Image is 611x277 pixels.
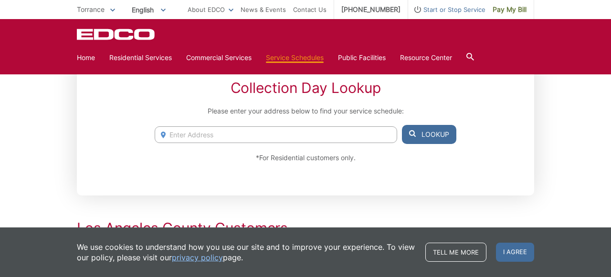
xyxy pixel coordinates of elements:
[155,126,397,143] input: Enter Address
[493,4,527,15] span: Pay My Bill
[402,125,456,144] button: Lookup
[77,219,534,236] h2: Los Angeles County Customers
[155,106,456,116] p: Please enter your address below to find your service schedule:
[77,52,95,63] a: Home
[77,29,156,40] a: EDCD logo. Return to the homepage.
[186,52,252,63] a: Commercial Services
[77,5,105,13] span: Torrance
[172,252,223,263] a: privacy policy
[109,52,172,63] a: Residential Services
[77,242,416,263] p: We use cookies to understand how you use our site and to improve your experience. To view our pol...
[400,52,452,63] a: Resource Center
[425,243,486,262] a: Tell me more
[266,52,324,63] a: Service Schedules
[188,4,233,15] a: About EDCO
[155,79,456,96] h2: Collection Day Lookup
[155,153,456,163] p: *For Residential customers only.
[338,52,386,63] a: Public Facilities
[125,2,173,18] span: English
[293,4,327,15] a: Contact Us
[496,243,534,262] span: I agree
[241,4,286,15] a: News & Events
